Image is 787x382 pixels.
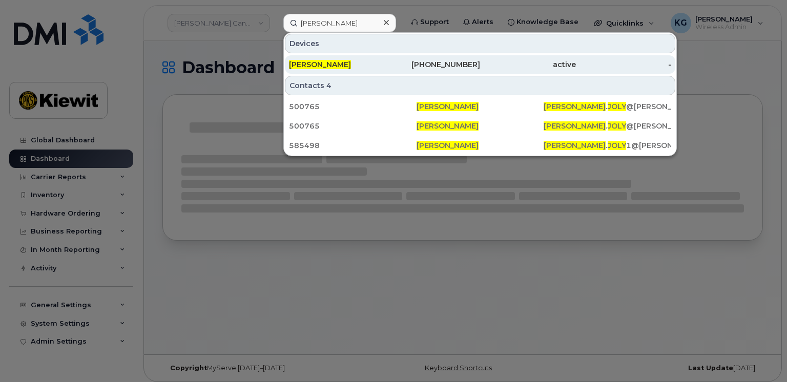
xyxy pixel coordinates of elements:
[289,101,417,112] div: 500765
[289,140,417,151] div: 585498
[285,97,675,116] a: 500765[PERSON_NAME][PERSON_NAME].JOLY@[PERSON_NAME][DOMAIN_NAME]
[576,59,672,70] div: -
[417,121,479,131] span: [PERSON_NAME]
[289,60,351,69] span: [PERSON_NAME]
[608,121,626,131] span: JOLY
[544,121,606,131] span: [PERSON_NAME]
[480,59,576,70] div: active
[544,141,606,150] span: [PERSON_NAME]
[385,59,481,70] div: [PHONE_NUMBER]
[608,141,626,150] span: JOLY
[544,102,606,111] span: [PERSON_NAME]
[544,101,671,112] div: . @[PERSON_NAME][DOMAIN_NAME]
[742,337,779,374] iframe: Messenger Launcher
[326,80,332,91] span: 4
[608,102,626,111] span: JOLY
[285,34,675,53] div: Devices
[544,140,671,151] div: . 1@[PERSON_NAME][DOMAIN_NAME]
[285,117,675,135] a: 500765[PERSON_NAME][PERSON_NAME].JOLY@[PERSON_NAME][DOMAIN_NAME]
[289,121,417,131] div: 500765
[285,76,675,95] div: Contacts
[285,55,675,74] a: [PERSON_NAME][PHONE_NUMBER]active-
[417,141,479,150] span: [PERSON_NAME]
[417,102,479,111] span: [PERSON_NAME]
[544,121,671,131] div: . @[PERSON_NAME][DOMAIN_NAME]
[285,136,675,155] a: 585498[PERSON_NAME][PERSON_NAME].JOLY1@[PERSON_NAME][DOMAIN_NAME]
